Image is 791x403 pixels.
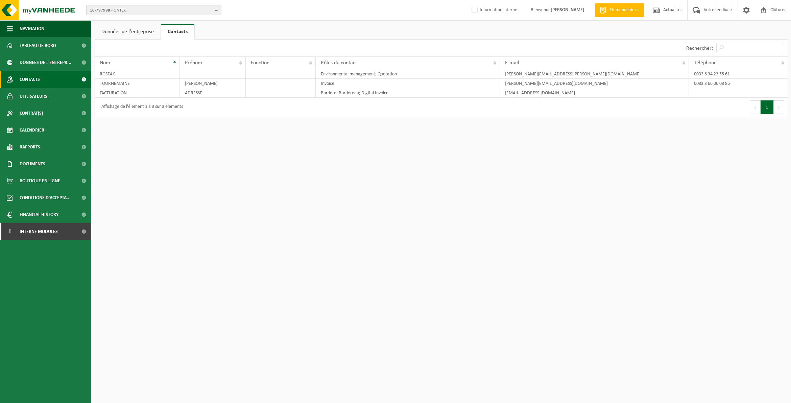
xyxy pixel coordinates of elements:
button: 1 [761,100,774,114]
span: Téléphone [694,60,717,66]
td: FACTURATION [95,88,180,98]
span: Calendrier [20,122,44,139]
td: [PERSON_NAME] [180,79,246,88]
span: Tableau de bord [20,37,56,54]
span: Conditions d'accepta... [20,189,71,206]
strong: [PERSON_NAME] [551,7,584,13]
a: Demande devis [595,3,644,17]
span: Données de l'entrepr... [20,54,71,71]
td: Environmental management; Quotation [316,69,500,79]
td: [PERSON_NAME][EMAIL_ADDRESS][PERSON_NAME][DOMAIN_NAME] [500,69,689,79]
div: Affichage de l'élément 1 à 3 sur 3 éléments [98,101,183,113]
span: Fonction [251,60,269,66]
button: Previous [750,100,761,114]
td: ROSZAK [95,69,180,79]
label: Information interne [470,5,517,15]
a: Contacts [161,24,194,40]
span: Navigation [20,20,44,37]
td: [PERSON_NAME][EMAIL_ADDRESS][DOMAIN_NAME] [500,79,689,88]
span: 10-797998 - ONTEX [90,5,212,16]
td: TOURNEMAINE [95,79,180,88]
span: Documents [20,156,45,172]
span: E-mail [505,60,519,66]
span: Contacts [20,71,40,88]
span: Rapports [20,139,40,156]
span: Prénom [185,60,202,66]
td: [EMAIL_ADDRESS][DOMAIN_NAME] [500,88,689,98]
label: Rechercher: [686,46,713,51]
span: Nom [100,60,110,66]
span: I [7,223,13,240]
td: Invoice [316,79,500,88]
td: 0033 6 34 23 55 61 [689,69,788,79]
span: Demande devis [608,7,641,14]
td: Borderel-Bordereau; Digital Invoice [316,88,500,98]
span: Contrat(s) [20,105,43,122]
a: Données de l'entreprise [95,24,161,40]
td: 0033 3 66 06 03 86 [689,79,788,88]
span: Interne modules [20,223,58,240]
button: Next [774,100,784,114]
span: Utilisateurs [20,88,47,105]
span: Boutique en ligne [20,172,60,189]
span: Rôles du contact [321,60,357,66]
td: ADRESSE [180,88,246,98]
span: Financial History [20,206,58,223]
button: 10-797998 - ONTEX [86,5,221,15]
